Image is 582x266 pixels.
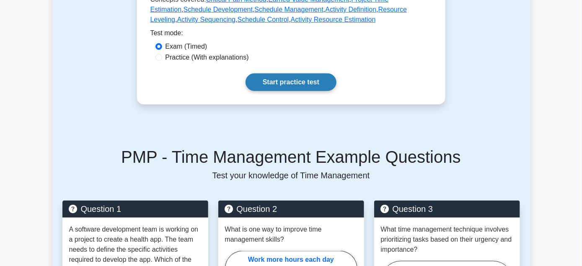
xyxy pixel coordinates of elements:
[246,73,336,91] a: Start practice test
[184,6,253,13] a: Schedule Development
[326,6,377,13] a: Activity Definition
[225,224,357,245] p: What is one way to improve time management skills?
[62,147,520,167] h5: PMP - Time Management Example Questions
[291,16,376,23] a: Activity Resource Estimation
[69,204,202,214] h5: Question 1
[150,6,407,23] a: Resource Leveling
[177,16,236,23] a: Activity Sequencing
[381,224,513,255] p: What time management technique involves prioritizing tasks based on their urgency and importance?
[166,42,207,52] label: Exam (Timed)
[62,170,520,180] p: Test your knowledge of Time Management
[381,204,513,214] h5: Question 3
[238,16,289,23] a: Schedule Control
[225,204,357,214] h5: Question 2
[166,52,249,63] label: Practice (With explanations)
[150,28,432,42] div: Test mode:
[255,6,324,13] a: Schedule Management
